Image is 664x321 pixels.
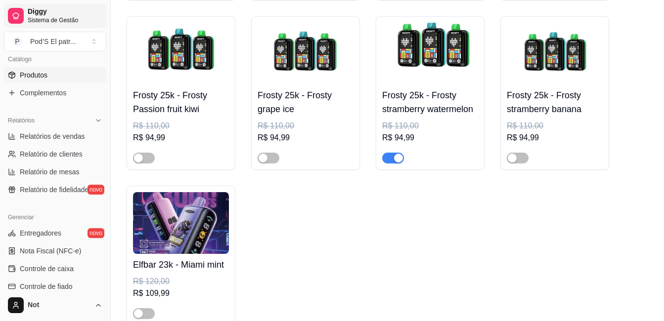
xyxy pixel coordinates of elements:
[258,120,354,132] div: R$ 110,00
[8,117,35,124] span: Relatórios
[507,23,603,84] img: product-image
[20,149,83,159] span: Relatório de clientes
[28,7,102,16] span: Diggy
[133,120,229,132] div: R$ 110,00
[4,4,106,28] a: DiggySistema de Gestão
[4,293,106,317] button: Not
[4,182,106,198] a: Relatório de fidelidadenovo
[28,16,102,24] span: Sistema de Gestão
[133,287,229,299] div: R$ 109,99
[20,167,80,177] span: Relatório de mesas
[382,120,478,132] div: R$ 110,00
[20,88,66,98] span: Complementos
[133,23,229,84] img: product-image
[382,88,478,116] h4: Frosty 25k - Frosty stramberry watermelon
[20,185,89,195] span: Relatório de fidelidade
[20,131,85,141] span: Relatórios de vendas
[20,70,47,80] span: Produtos
[4,146,106,162] a: Relatório de clientes
[4,51,106,67] div: Catálogo
[30,37,76,46] div: Pod’S El patr ...
[4,261,106,277] a: Controle de caixa
[133,132,229,144] div: R$ 94,99
[133,258,229,272] h4: Elfbar 23k - Miami mint
[4,225,106,241] a: Entregadoresnovo
[382,23,478,84] img: product-image
[258,23,354,84] img: product-image
[382,132,478,144] div: R$ 94,99
[133,88,229,116] h4: Frosty 25k - Frosty Passion fruit kiwi
[258,88,354,116] h4: Frosty 25k - Frosty grape ice
[258,132,354,144] div: R$ 94,99
[28,301,90,310] span: Not
[20,246,81,256] span: Nota Fiscal (NFC-e)
[4,67,106,83] a: Produtos
[507,132,603,144] div: R$ 94,99
[507,120,603,132] div: R$ 110,00
[4,279,106,294] a: Controle de fiado
[4,32,106,51] button: Select a team
[20,281,73,291] span: Controle de fiado
[4,164,106,180] a: Relatório de mesas
[12,37,22,46] span: P
[4,128,106,144] a: Relatórios de vendas
[20,228,61,238] span: Entregadores
[4,209,106,225] div: Gerenciar
[4,243,106,259] a: Nota Fiscal (NFC-e)
[133,192,229,254] img: product-image
[20,264,74,274] span: Controle de caixa
[507,88,603,116] h4: Frosty 25k - Frosty stramberry banana
[133,276,229,287] div: R$ 120,00
[4,85,106,101] a: Complementos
